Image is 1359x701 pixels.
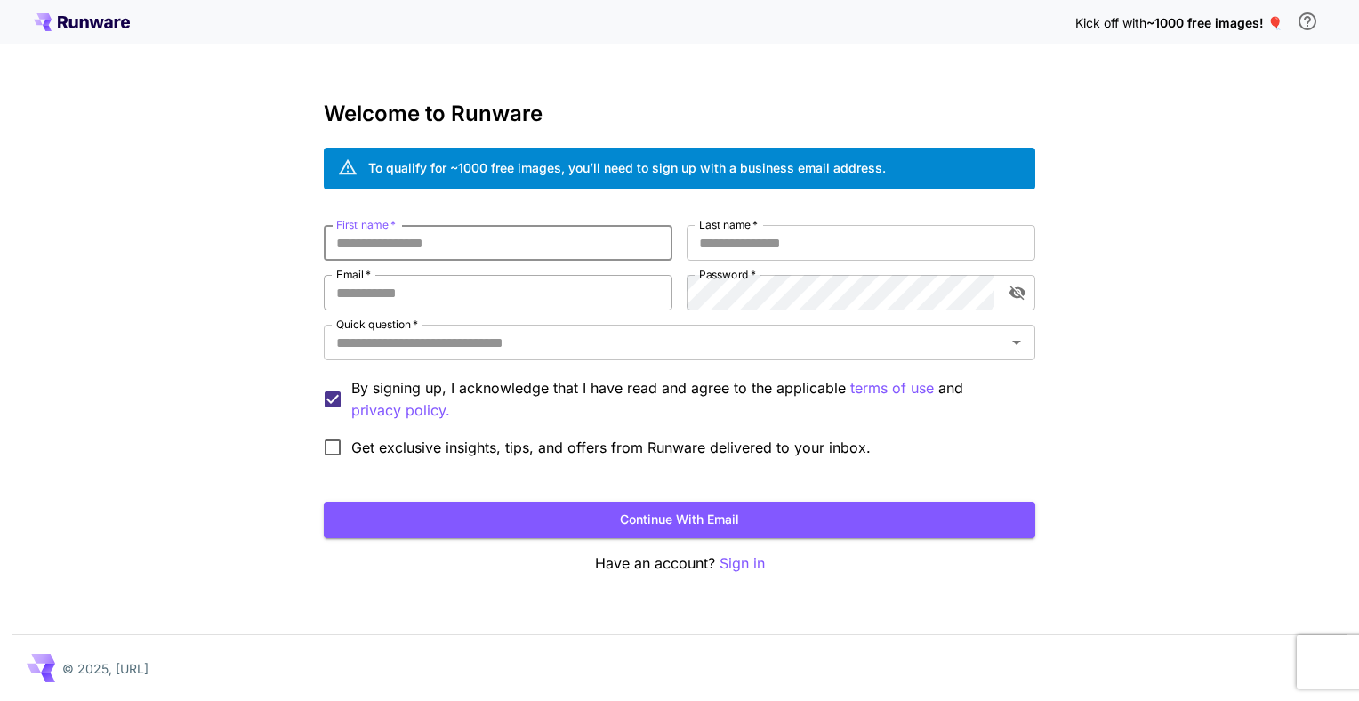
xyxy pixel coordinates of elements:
[1004,330,1029,355] button: Open
[351,399,450,422] button: By signing up, I acknowledge that I have read and agree to the applicable terms of use and
[62,659,149,678] p: © 2025, [URL]
[368,158,886,177] div: To qualify for ~1000 free images, you’ll need to sign up with a business email address.
[351,399,450,422] p: privacy policy.
[351,437,871,458] span: Get exclusive insights, tips, and offers from Runware delivered to your inbox.
[850,377,934,399] button: By signing up, I acknowledge that I have read and agree to the applicable and privacy policy.
[699,267,756,282] label: Password
[324,552,1035,575] p: Have an account?
[336,267,371,282] label: Email
[324,101,1035,126] h3: Welcome to Runware
[336,317,418,332] label: Quick question
[324,502,1035,538] button: Continue with email
[1290,4,1325,39] button: In order to qualify for free credit, you need to sign up with a business email address and click ...
[1075,15,1146,30] span: Kick off with
[336,217,396,232] label: First name
[850,377,934,399] p: terms of use
[1146,15,1283,30] span: ~1000 free images! 🎈
[1001,277,1033,309] button: toggle password visibility
[720,552,765,575] button: Sign in
[351,377,1021,422] p: By signing up, I acknowledge that I have read and agree to the applicable and
[699,217,758,232] label: Last name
